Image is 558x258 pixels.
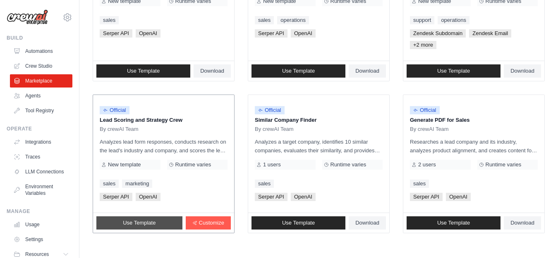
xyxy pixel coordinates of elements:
a: Use Template [96,216,182,230]
span: Serper API [410,193,443,201]
a: Automations [10,45,72,58]
span: 2 users [418,161,436,168]
a: Download [194,64,231,78]
a: Use Template [407,64,501,78]
a: Tool Registry [10,104,72,117]
span: +2 more [410,41,436,49]
p: Analyzes lead form responses, conducts research on the lead's industry and company, and scores th... [100,137,228,155]
a: operations [277,16,309,24]
a: sales [100,180,119,188]
span: By crewAI Team [255,126,294,133]
span: Use Template [123,220,156,226]
a: Settings [10,233,72,246]
span: OpenAI [291,29,316,38]
a: marketing [122,180,152,188]
span: Use Template [282,220,315,226]
a: Use Template [96,64,190,78]
p: Analyzes a target company, identifies 10 similar companies, evaluates their similarity, and provi... [255,137,383,155]
span: Download [510,68,534,74]
span: OpenAI [291,193,316,201]
span: Official [100,106,129,114]
span: Official [410,106,440,114]
a: sales [100,16,119,24]
span: Download [510,220,534,226]
a: Agents [10,89,72,102]
span: Serper API [255,193,287,201]
p: Lead Scoring and Strategy Crew [100,116,228,124]
a: LLM Connections [10,165,72,178]
span: Download [200,68,224,74]
span: Use Template [437,68,470,74]
img: Logo [7,9,48,25]
span: Official [255,106,285,114]
span: Runtime varies [175,161,211,168]
span: Use Template [437,220,470,226]
a: Download [349,64,386,78]
a: Use Template [251,216,345,230]
span: OpenAI [136,29,160,38]
a: sales [255,180,274,188]
a: Customize [186,216,231,230]
span: By crewAI Team [100,126,139,133]
a: Traces [10,150,72,163]
a: Usage [10,218,72,231]
a: Use Template [251,64,345,78]
span: Customize [199,220,224,226]
a: sales [410,180,429,188]
span: Serper API [100,193,132,201]
span: Zendesk Email [469,29,511,38]
a: Marketplace [10,74,72,88]
span: Runtime varies [330,161,366,168]
span: Resources [25,251,49,258]
span: 1 users [263,161,281,168]
a: support [410,16,434,24]
p: Researches a lead company and its industry, analyzes product alignment, and creates content for a... [410,137,538,155]
a: Download [504,216,541,230]
a: Crew Studio [10,59,72,73]
div: Build [7,35,72,41]
a: Use Template [407,216,501,230]
span: Download [355,220,379,226]
span: OpenAI [136,193,160,201]
span: Runtime varies [486,161,522,168]
p: Similar Company Finder [255,116,383,124]
div: Manage [7,208,72,215]
a: Integrations [10,135,72,149]
a: Download [504,64,541,78]
a: operations [438,16,469,24]
span: Use Template [282,68,315,74]
span: Serper API [255,29,287,38]
span: New template [108,161,141,168]
a: sales [255,16,274,24]
span: Use Template [127,68,160,74]
span: OpenAI [446,193,471,201]
span: By crewAI Team [410,126,449,133]
span: Download [355,68,379,74]
span: Serper API [100,29,132,38]
span: Zendesk Subdomain [410,29,466,38]
div: Operate [7,125,72,132]
p: Generate PDF for Sales [410,116,538,124]
a: Environment Variables [10,180,72,200]
a: Download [349,216,386,230]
